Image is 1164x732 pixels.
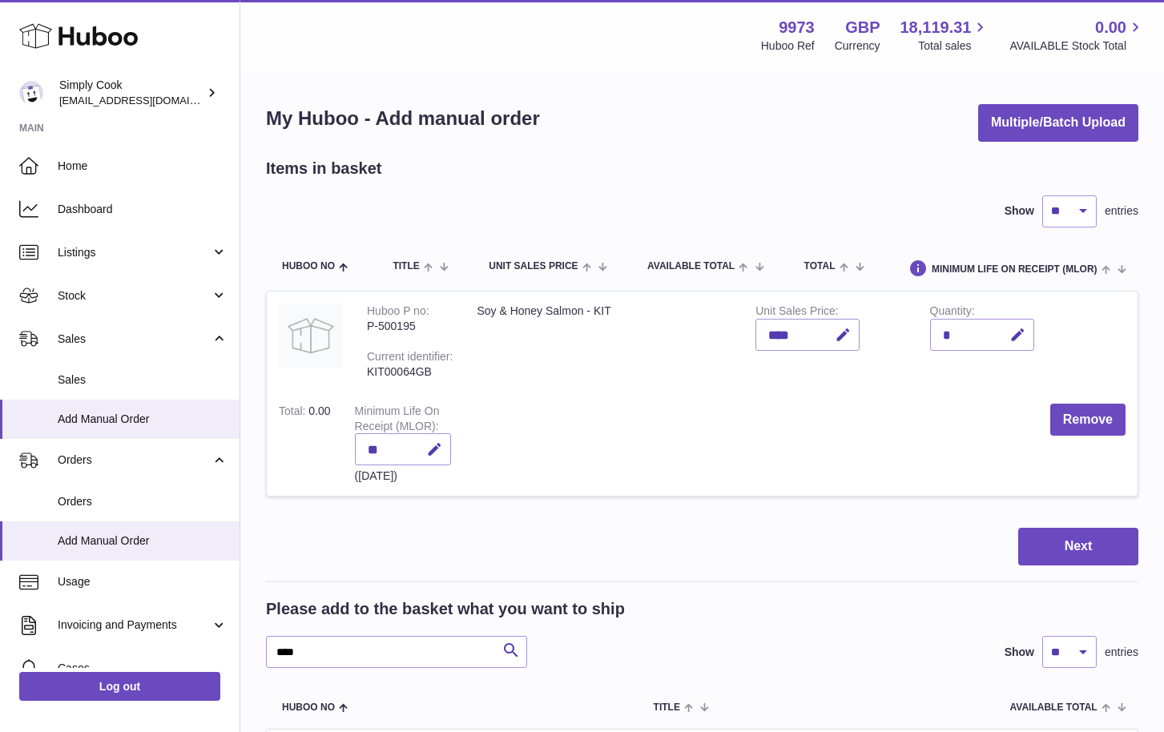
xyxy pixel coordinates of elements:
h2: Please add to the basket what you want to ship [266,598,625,620]
button: Multiple/Batch Upload [978,104,1138,142]
a: Log out [19,672,220,701]
img: Soy & Honey Salmon - KIT [279,304,343,368]
strong: GBP [845,17,880,38]
span: Huboo no [282,261,335,271]
span: 0.00 [1095,17,1126,38]
span: Listings [58,245,211,260]
h1: My Huboo - Add manual order [266,106,540,131]
span: Usage [58,574,228,589]
span: 18,119.31 [900,17,971,38]
div: Currency [835,38,880,54]
span: Minimum Life On Receipt (MLOR) [932,264,1098,275]
label: Quantity [930,304,975,321]
div: Simply Cook [59,78,203,108]
span: Total sales [918,38,989,54]
span: Add Manual Order [58,412,228,427]
div: KIT00064GB [367,364,453,380]
span: Unit Sales Price [489,261,578,271]
div: Huboo P no [367,304,429,321]
div: P-500195 [367,319,453,334]
span: AVAILABLE Stock Total [1009,38,1145,54]
label: Show [1005,203,1034,219]
span: Home [58,159,228,174]
span: entries [1105,645,1138,660]
h2: Items in basket [266,158,382,179]
span: Add Manual Order [58,533,228,549]
div: ([DATE]) [355,469,451,484]
div: Huboo Ref [761,38,815,54]
span: Total [804,261,836,271]
td: Soy & Honey Salmon - KIT [465,292,743,391]
label: Minimum Life On Receipt (MLOR) [355,404,440,436]
span: Title [654,702,680,713]
a: 18,119.31 Total sales [900,17,989,54]
span: AVAILABLE Total [647,261,735,271]
div: Current identifier [367,350,453,367]
span: Cases [58,661,228,676]
span: Orders [58,494,228,509]
span: [EMAIL_ADDRESS][DOMAIN_NAME] [59,94,236,107]
span: AVAILABLE Total [1010,702,1098,713]
a: 0.00 AVAILABLE Stock Total [1009,17,1145,54]
strong: 9973 [779,17,815,38]
span: Title [393,261,419,271]
button: Next [1018,528,1138,565]
button: Remove [1050,404,1126,436]
span: Sales [58,332,211,347]
span: Orders [58,452,211,468]
span: entries [1105,203,1138,219]
label: Total [279,404,308,421]
span: Sales [58,372,228,388]
img: antigone@simplycook.com [19,81,43,105]
span: Huboo no [282,702,335,713]
span: 0.00 [308,404,330,417]
label: Show [1005,645,1034,660]
label: Unit Sales Price [755,304,838,321]
span: Stock [58,288,211,304]
span: Dashboard [58,202,228,217]
span: Invoicing and Payments [58,617,211,633]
